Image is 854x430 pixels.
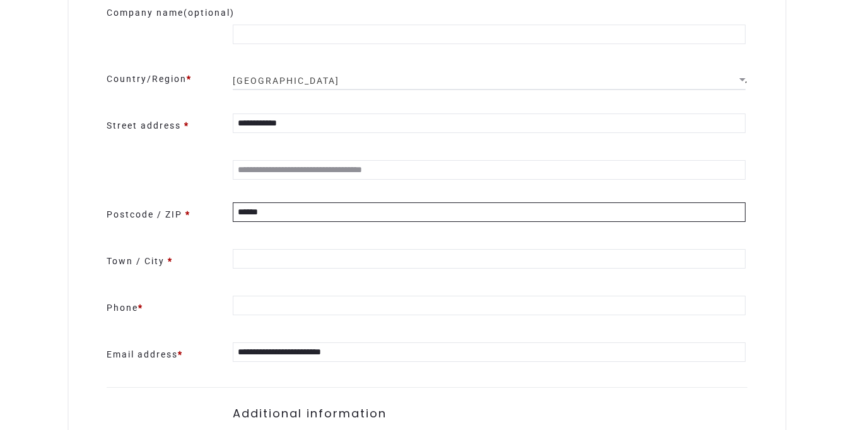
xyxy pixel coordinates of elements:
[107,67,192,88] label: Country/Region
[233,68,746,90] span: Country/Region
[233,71,746,90] span: Netherlands
[107,202,190,223] label: Postcode / ZIP
[107,342,183,363] label: Email address
[107,249,173,270] label: Town / City
[107,1,235,21] label: Company name
[184,8,235,18] span: (optional)
[107,296,143,317] label: Phone
[107,113,189,134] label: Street address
